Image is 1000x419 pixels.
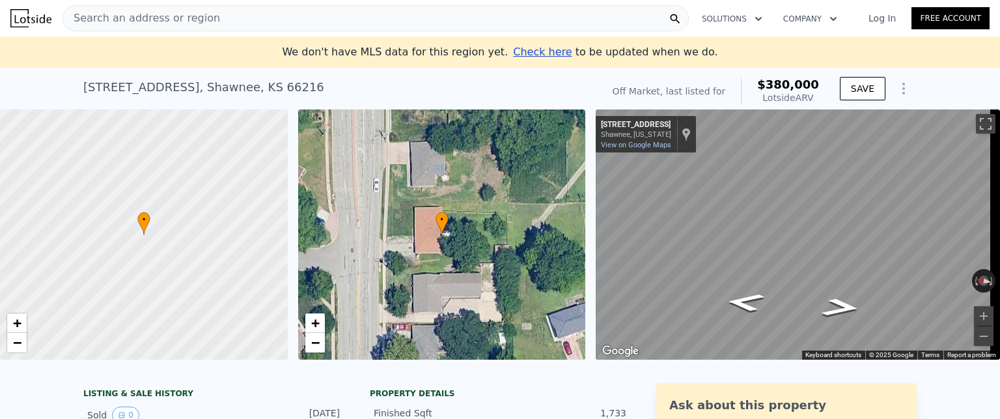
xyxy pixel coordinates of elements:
[773,7,848,31] button: Company
[305,333,325,353] a: Zoom out
[757,78,819,91] span: $380,000
[10,9,51,27] img: Lotside
[599,343,642,360] a: Open this area in Google Maps (opens a new window)
[976,114,995,134] button: Toggle fullscreen view
[599,343,642,360] img: Google
[436,214,449,225] span: •
[805,294,877,322] path: Go South, Quivira Rd
[83,388,344,401] div: LISTING & SALE HISTORY
[972,269,979,293] button: Rotate counterclockwise
[710,289,781,316] path: Go North, Quivira Rd
[682,127,691,141] a: Show location on map
[911,7,990,29] a: Free Account
[63,10,220,26] span: Search an address or region
[436,212,449,235] div: •
[853,12,911,25] a: Log In
[989,269,996,293] button: Rotate clockwise
[869,351,913,358] span: © 2025 Google
[311,334,319,351] span: −
[974,326,993,346] button: Zoom out
[947,351,996,358] a: Report a problem
[7,313,27,333] a: Zoom in
[7,333,27,353] a: Zoom out
[305,313,325,333] a: Zoom in
[83,78,324,96] div: [STREET_ADDRESS] , Shawnee , KS 66216
[971,274,996,288] button: Reset the view
[370,388,630,399] div: Property details
[669,396,904,414] div: Ask about this property
[596,109,1000,360] div: Map
[601,141,671,149] a: View on Google Maps
[891,76,917,102] button: Show Options
[840,77,885,100] button: SAVE
[921,351,939,358] a: Terms (opens in new tab)
[691,7,773,31] button: Solutions
[137,212,150,235] div: •
[757,91,819,104] div: Lotside ARV
[513,44,717,60] div: to be updated when we do.
[974,306,993,326] button: Zoom in
[13,334,21,351] span: −
[601,120,671,130] div: [STREET_ADDRESS]
[613,85,726,98] div: Off Market, last listed for
[137,214,150,225] span: •
[513,46,572,58] span: Check here
[13,315,21,331] span: +
[311,315,319,331] span: +
[596,109,1000,360] div: Street View
[601,130,671,139] div: Shawnee, [US_STATE]
[282,44,717,60] div: We don't have MLS data for this region yet.
[805,351,861,360] button: Keyboard shortcuts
